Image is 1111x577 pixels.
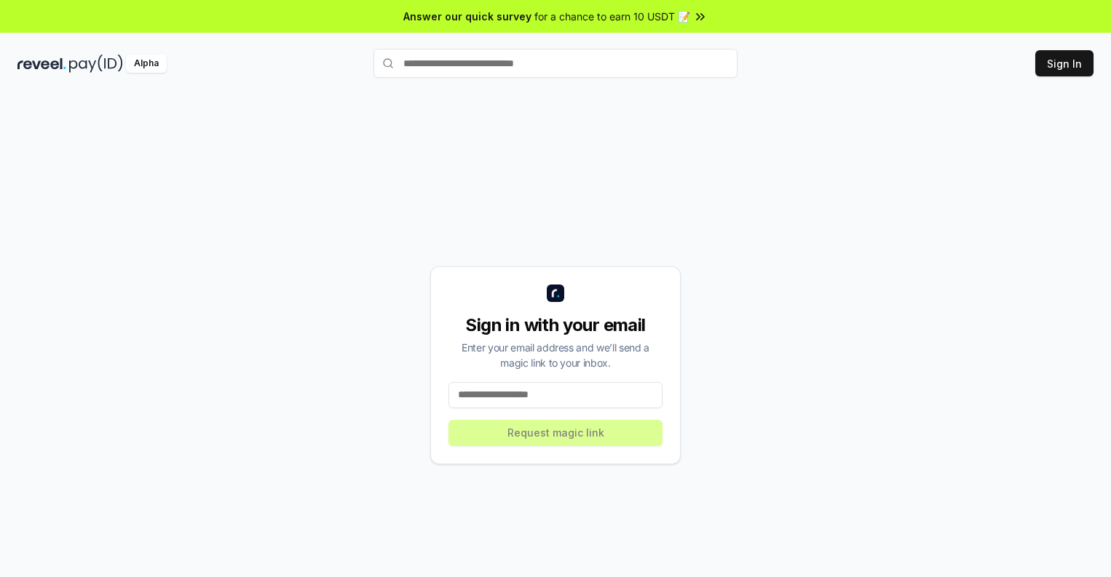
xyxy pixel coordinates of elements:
[69,55,123,73] img: pay_id
[1035,50,1094,76] button: Sign In
[448,340,663,370] div: Enter your email address and we’ll send a magic link to your inbox.
[17,55,66,73] img: reveel_dark
[534,9,690,24] span: for a chance to earn 10 USDT 📝
[126,55,167,73] div: Alpha
[547,284,564,302] img: logo_small
[448,314,663,337] div: Sign in with your email
[403,9,531,24] span: Answer our quick survey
